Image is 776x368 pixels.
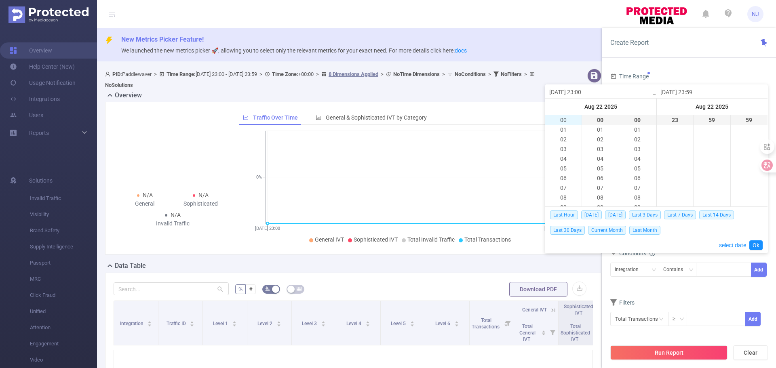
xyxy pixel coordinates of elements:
b: No Solutions [105,82,133,88]
li: 08 [582,193,618,202]
i: icon: caret-up [365,320,370,322]
span: Solutions [29,172,53,189]
li: 03 [582,144,618,154]
button: Download PDF [509,282,567,297]
div: Sophisticated [173,200,229,208]
li: 04 [545,154,582,164]
li: 06 [545,173,582,183]
li: 01 [582,125,618,135]
div: General [117,200,173,208]
span: > [486,71,493,77]
li: 59 [731,115,768,125]
span: Last Hour [550,210,578,219]
span: MRC [30,271,97,287]
span: Reports [29,130,49,136]
span: > [440,71,447,77]
span: Last 3 Days [629,210,661,219]
span: Video [30,352,97,368]
span: Last 7 Days [664,210,696,219]
li: 06 [582,173,618,183]
li: 59 [694,115,730,125]
b: Time Range: [167,71,196,77]
button: Clear [733,345,768,360]
span: NJ [752,6,759,22]
span: Total Invalid Traffic [407,236,455,243]
span: Click Fraud [30,287,97,303]
li: 00 [582,115,618,125]
i: icon: caret-down [365,323,370,326]
i: icon: caret-up [454,320,459,322]
i: icon: line-chart [243,115,249,120]
span: Supply Intelligence [30,239,97,255]
span: % [238,286,242,292]
span: Invalid Traffic [30,190,97,206]
div: Sort [541,329,546,334]
button: Add [751,263,767,277]
h2: Overview [115,90,142,100]
li: 07 [545,183,582,193]
a: Users [10,107,43,123]
i: icon: caret-down [148,323,152,326]
div: Sort [147,320,152,325]
div: Contains [663,263,689,276]
i: icon: down [679,317,684,322]
span: N/A [171,212,181,218]
button: Run Report [610,345,727,360]
tspan: [DATE] 23:00 [255,226,280,231]
i: Filter menu [591,319,603,345]
u: 8 Dimensions Applied [329,71,378,77]
span: General & Sophisticated IVT by Category [326,114,427,121]
tspan: 0% [256,175,262,180]
div: Sort [232,320,237,325]
a: Usage Notification [10,75,76,91]
li: 09 [619,202,656,212]
input: End date [660,87,763,97]
span: Level 6 [435,321,451,326]
li: 03 [619,144,656,154]
div: Sort [454,320,459,325]
li: 01 [619,125,656,135]
li: 00 [545,115,582,125]
b: No Filters [501,71,522,77]
span: N/A [198,192,209,198]
i: icon: caret-down [276,323,281,326]
a: Overview [10,42,52,59]
i: Filter menu [502,301,514,345]
i: icon: down [652,267,656,273]
li: 05 [619,164,656,173]
li: 06 [619,173,656,183]
span: Visibility [30,206,97,223]
i: Filter menu [547,319,558,345]
li: 08 [619,193,656,202]
i: icon: caret-up [276,320,281,322]
span: Sophisticated IVT [354,236,398,243]
i: icon: caret-up [542,329,546,332]
span: [DATE] [605,210,626,219]
span: Brand Safety [30,223,97,239]
div: Sort [190,320,194,325]
i: icon: bar-chart [316,115,321,120]
span: Traffic Over Time [253,114,298,121]
input: Start date [549,87,652,97]
i: icon: caret-down [410,323,414,326]
span: Last 14 Days [699,210,734,219]
span: Level 3 [302,321,318,326]
span: Paddlewaver [DATE] 23:00 - [DATE] 23:59 +00:00 [105,71,537,88]
span: General IVT [315,236,344,243]
span: Level 5 [391,321,407,326]
span: Filters [610,299,635,306]
span: [DATE] [581,210,602,219]
b: No Time Dimensions [393,71,440,77]
li: 07 [582,183,618,193]
li: 01 [545,125,582,135]
li: 03 [545,144,582,154]
span: Attention [30,320,97,336]
i: icon: caret-up [321,320,325,322]
div: Integration [615,263,644,276]
div: Sort [410,320,415,325]
span: Integration [120,321,145,326]
span: Create Report [610,39,649,46]
button: Add [745,312,761,326]
i: icon: thunderbolt [105,36,113,44]
div: Invalid Traffic [145,219,201,228]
